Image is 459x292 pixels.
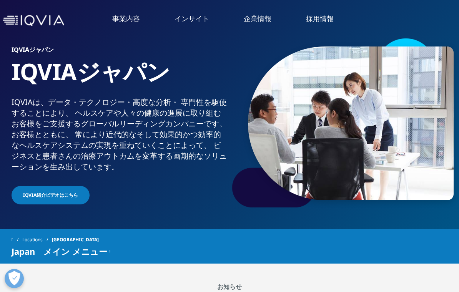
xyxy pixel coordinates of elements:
[306,14,334,23] a: 採用情報
[175,14,209,23] a: インサイト
[12,97,227,172] div: IQVIAは、​データ・​テクノロジー・​高度な​分析・​ 専門性を​駆使する​ことに​より、​ ヘルスケアや​人々の​健康の​進展に​取り組む​お客様を​ご支援​する​グローバル​リーディング...
[23,192,78,199] span: IQVIA紹介ビデオはこちら
[52,233,99,247] span: [GEOGRAPHIC_DATA]
[22,233,52,247] a: Locations
[12,57,227,97] h1: IQVIAジャパン
[12,186,90,204] a: IQVIA紹介ビデオはこちら
[5,269,24,288] button: 優先設定センターを開く
[248,46,454,200] img: 873_asian-businesspeople-meeting-in-office.jpg
[112,14,140,23] a: 事業内容
[12,46,227,57] h6: IQVIAジャパン
[12,247,107,256] span: Japan メイン メニュー
[244,14,271,23] a: 企業情報
[67,2,456,39] nav: Primary
[12,283,447,290] h2: お知らせ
